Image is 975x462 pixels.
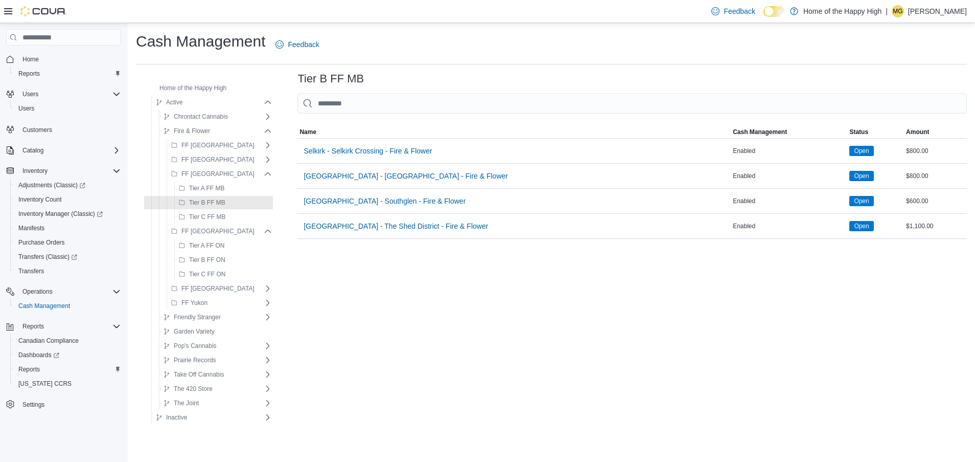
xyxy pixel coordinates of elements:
span: Users [18,104,34,113]
button: Status [847,126,904,138]
button: Home [2,52,125,67]
button: FF Yukon [167,297,212,309]
button: Operations [18,285,57,298]
span: Open [854,196,869,206]
span: Users [18,88,121,100]
span: Reports [22,322,44,331]
button: Take Off Cannabis [159,368,228,381]
button: Amount [904,126,967,138]
span: Cash Management [14,300,121,312]
a: Transfers [14,265,48,277]
span: Garden Variety [174,327,215,336]
a: Settings [18,399,49,411]
span: Washington CCRS [14,378,121,390]
a: Reports [14,68,44,80]
span: Operations [22,288,53,296]
button: Pop's Cannabis [159,340,221,352]
button: Tier B FF ON [175,254,229,266]
span: Catalog [18,144,121,157]
button: Inactive [152,411,191,424]
span: Inventory [22,167,48,175]
button: Garden Variety [159,325,219,338]
button: FF [GEOGRAPHIC_DATA] [167,168,259,180]
span: Feedback [288,39,319,50]
span: [GEOGRAPHIC_DATA] - [GEOGRAPHIC_DATA] - Fire & Flower [304,171,508,181]
span: FF [GEOGRAPHIC_DATA] [181,156,254,164]
span: Transfers (Classic) [18,253,77,261]
a: Home [18,53,43,65]
span: Purchase Orders [14,236,121,249]
span: Users [22,90,38,98]
a: Inventory Manager (Classic) [14,208,107,220]
a: Users [14,102,38,115]
span: FF [GEOGRAPHIC_DATA] [181,227,254,235]
span: Active [166,98,183,106]
button: FF [GEOGRAPHIC_DATA] [167,153,259,166]
button: FF [GEOGRAPHIC_DATA] [167,225,259,237]
nav: Complex example [6,48,121,438]
span: The 420 Store [174,385,213,393]
span: Tier A FF MB [189,184,224,192]
div: $800.00 [904,145,967,157]
a: Transfers (Classic) [14,251,81,263]
button: The 420 Store [159,383,217,395]
span: FF [GEOGRAPHIC_DATA] [181,284,254,293]
p: [PERSON_NAME] [908,5,967,17]
a: Feedback [271,34,323,55]
button: Manifests [10,221,125,235]
span: Transfers [18,267,44,275]
a: Purchase Orders [14,236,69,249]
span: Inventory Count [18,195,62,204]
button: [GEOGRAPHIC_DATA] - The Shed District - Fire & Flower [299,216,492,236]
button: Cash Management [10,299,125,313]
span: Adjustments (Classic) [14,179,121,191]
a: Manifests [14,222,49,234]
span: Reports [14,363,121,376]
span: Open [849,146,873,156]
h1: Cash Management [136,31,265,52]
a: Transfers (Classic) [10,250,125,264]
button: Reports [10,67,125,81]
span: Inventory Count [14,193,121,206]
span: FF [GEOGRAPHIC_DATA] [181,141,254,149]
button: Selkirk - Selkirk Crossing - Fire & Flower [299,141,436,161]
button: Users [18,88,42,100]
button: [GEOGRAPHIC_DATA] - [GEOGRAPHIC_DATA] - Fire & Flower [299,166,512,186]
span: Adjustments (Classic) [18,181,85,189]
span: Tier B FF MB [189,199,225,207]
span: MG [893,5,902,17]
button: [US_STATE] CCRS [10,377,125,391]
span: Catalog [22,146,43,155]
span: Feedback [724,6,755,16]
button: Users [10,101,125,116]
span: Status [849,128,868,136]
button: Reports [2,319,125,334]
a: Inventory Manager (Classic) [10,207,125,221]
button: Operations [2,284,125,299]
span: Canadian Compliance [18,337,79,345]
span: FF Yukon [181,299,207,307]
span: Inventory Manager (Classic) [18,210,103,218]
span: Open [849,196,873,206]
span: Tier B FF ON [189,256,225,264]
input: This is a search bar. As you type, the results lower in the page will automatically filter. [297,93,967,114]
img: Cova [20,6,66,16]
div: Enabled [731,220,847,232]
span: Open [849,171,873,181]
a: Canadian Compliance [14,335,83,347]
a: Cash Management [14,300,74,312]
span: Canadian Compliance [14,335,121,347]
button: Tier C FF ON [175,268,229,280]
span: Manifests [14,222,121,234]
span: Cash Management [18,302,70,310]
button: FF [GEOGRAPHIC_DATA] [167,282,259,295]
span: Dashboards [14,349,121,361]
span: The Joint [174,399,199,407]
a: Adjustments (Classic) [14,179,89,191]
button: Prairie Records [159,354,220,366]
button: Name [297,126,731,138]
span: [GEOGRAPHIC_DATA] - The Shed District - Fire & Flower [304,221,488,231]
span: FF [GEOGRAPHIC_DATA] [181,170,254,178]
span: Dashboards [18,351,59,359]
